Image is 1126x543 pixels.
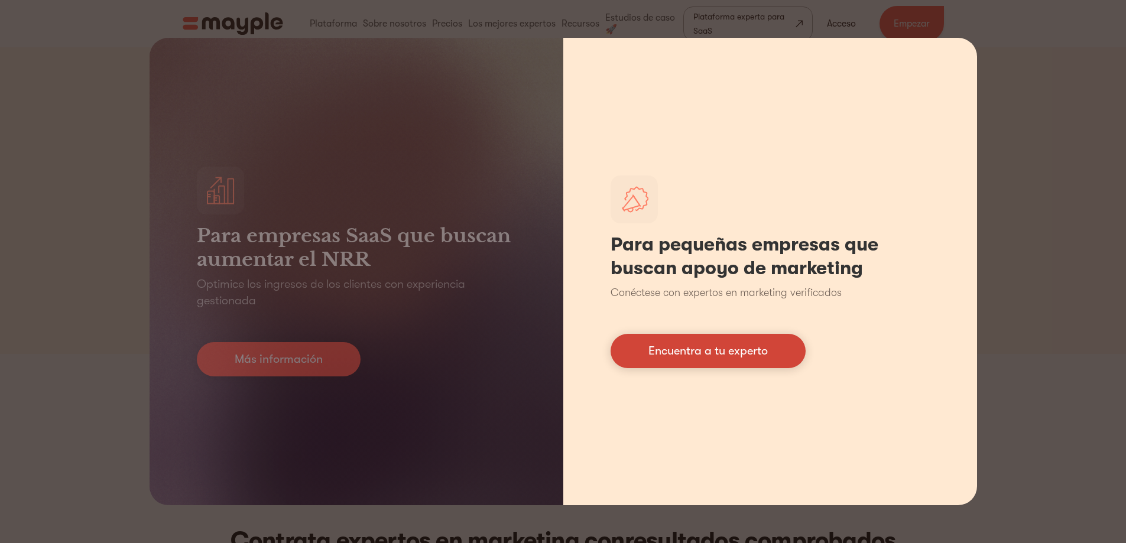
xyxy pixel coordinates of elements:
a: Encuentra a tu experto [611,334,806,368]
font: Conéctese con expertos en marketing verificados [611,287,842,298]
font: Encuentra a tu experto [648,344,768,357]
font: Para empresas SaaS que buscan aumentar el NRR [197,224,511,271]
a: Más información [197,342,361,376]
font: Para pequeñas empresas que buscan apoyo de marketing [611,233,878,279]
font: Más información [235,352,323,366]
font: Optimice los ingresos de los clientes con experiencia gestionada [197,277,465,307]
